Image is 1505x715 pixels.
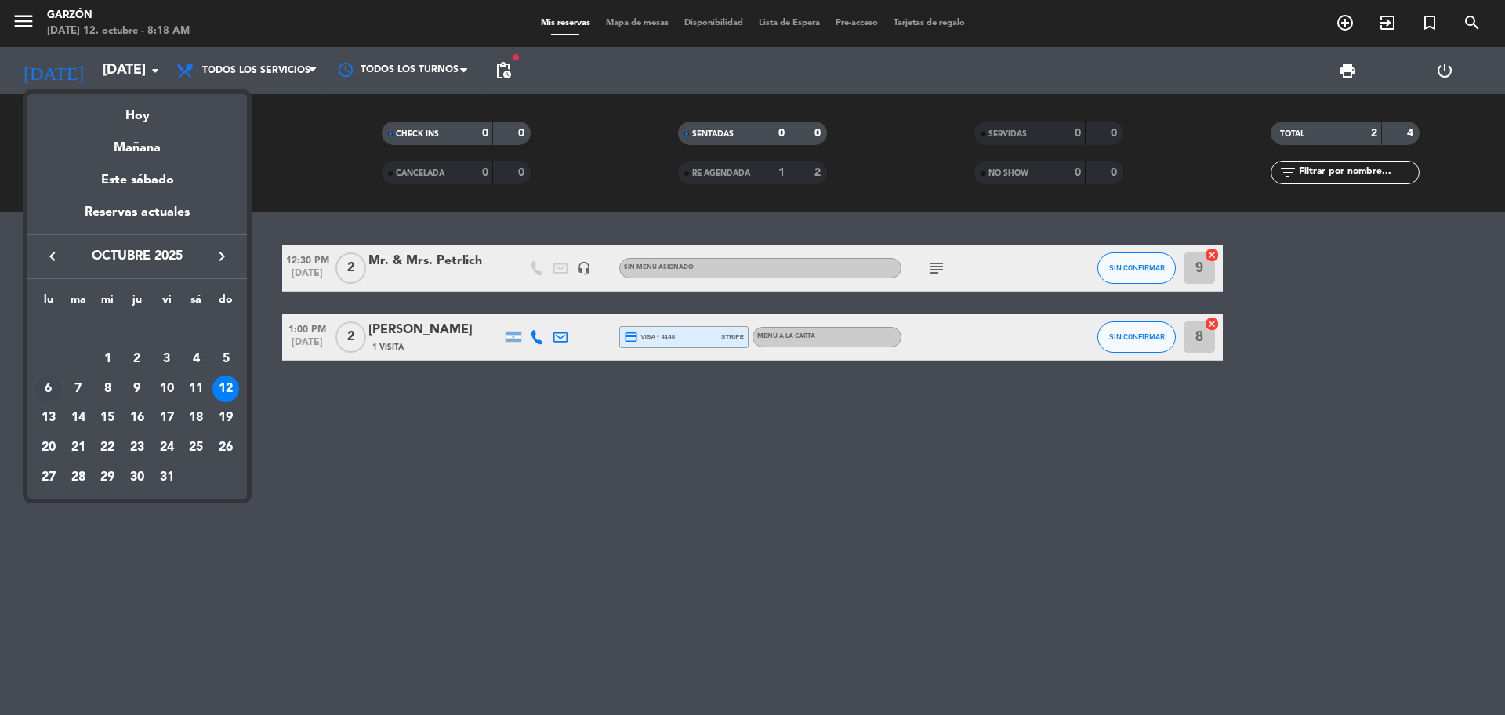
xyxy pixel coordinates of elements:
div: 3 [154,346,180,372]
div: 4 [183,346,209,372]
td: 19 de octubre de 2025 [211,403,241,433]
div: 21 [65,434,92,461]
td: 1 de octubre de 2025 [92,344,122,374]
td: 14 de octubre de 2025 [63,403,93,433]
div: 13 [35,405,62,431]
div: 28 [65,464,92,491]
div: Este sábado [27,158,247,202]
div: 7 [65,376,92,402]
div: 1 [94,346,121,372]
td: 12 de octubre de 2025 [211,374,241,404]
div: 10 [154,376,180,402]
i: keyboard_arrow_right [212,247,231,266]
div: 31 [154,464,180,491]
i: keyboard_arrow_left [43,247,62,266]
th: sábado [182,291,212,315]
td: 31 de octubre de 2025 [152,463,182,492]
div: Mañana [27,126,247,158]
th: domingo [211,291,241,315]
td: 29 de octubre de 2025 [92,463,122,492]
td: 13 de octubre de 2025 [34,403,63,433]
td: 27 de octubre de 2025 [34,463,63,492]
div: 22 [94,434,121,461]
div: Hoy [27,94,247,126]
td: 8 de octubre de 2025 [92,374,122,404]
div: 17 [154,405,180,431]
td: 7 de octubre de 2025 [63,374,93,404]
div: 9 [124,376,150,402]
div: 19 [212,405,239,431]
span: octubre 2025 [67,246,208,267]
button: keyboard_arrow_right [208,246,236,267]
div: 24 [154,434,180,461]
td: 18 de octubre de 2025 [182,403,212,433]
div: 29 [94,464,121,491]
td: 4 de octubre de 2025 [182,344,212,374]
td: 30 de octubre de 2025 [122,463,152,492]
td: 20 de octubre de 2025 [34,433,63,463]
td: 21 de octubre de 2025 [63,433,93,463]
td: 26 de octubre de 2025 [211,433,241,463]
td: 16 de octubre de 2025 [122,403,152,433]
th: martes [63,291,93,315]
div: Reservas actuales [27,202,247,234]
td: 23 de octubre de 2025 [122,433,152,463]
div: 11 [183,376,209,402]
th: lunes [34,291,63,315]
div: 12 [212,376,239,402]
div: 26 [212,434,239,461]
td: 11 de octubre de 2025 [182,374,212,404]
td: 24 de octubre de 2025 [152,433,182,463]
div: 30 [124,464,150,491]
th: viernes [152,291,182,315]
td: 15 de octubre de 2025 [92,403,122,433]
div: 18 [183,405,209,431]
div: 6 [35,376,62,402]
td: 22 de octubre de 2025 [92,433,122,463]
td: OCT. [34,314,241,344]
td: 17 de octubre de 2025 [152,403,182,433]
th: jueves [122,291,152,315]
th: miércoles [92,291,122,315]
td: 10 de octubre de 2025 [152,374,182,404]
div: 8 [94,376,121,402]
div: 16 [124,405,150,431]
div: 23 [124,434,150,461]
td: 25 de octubre de 2025 [182,433,212,463]
td: 2 de octubre de 2025 [122,344,152,374]
td: 6 de octubre de 2025 [34,374,63,404]
td: 9 de octubre de 2025 [122,374,152,404]
div: 20 [35,434,62,461]
div: 2 [124,346,150,372]
td: 5 de octubre de 2025 [211,344,241,374]
div: 25 [183,434,209,461]
td: 28 de octubre de 2025 [63,463,93,492]
div: 5 [212,346,239,372]
button: keyboard_arrow_left [38,246,67,267]
div: 27 [35,464,62,491]
div: 15 [94,405,121,431]
td: 3 de octubre de 2025 [152,344,182,374]
div: 14 [65,405,92,431]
